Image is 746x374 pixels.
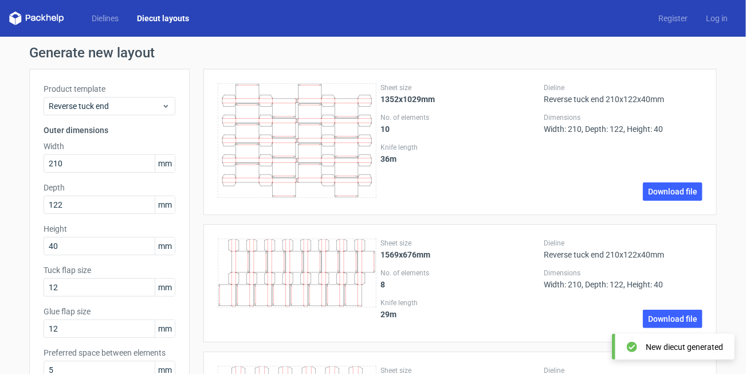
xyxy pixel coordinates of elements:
[44,223,175,235] label: Height
[697,13,737,24] a: Log in
[381,310,397,319] strong: 29 m
[381,95,435,104] strong: 1352x1029mm
[381,298,540,307] label: Knife length
[44,306,175,317] label: Glue flap size
[381,154,397,163] strong: 36 m
[544,239,702,259] div: Reverse tuck end 210x122x40mm
[381,113,540,122] label: No. of elements
[643,182,702,201] a: Download file
[381,250,431,259] strong: 1569x676mm
[155,279,175,296] span: mm
[381,268,540,278] label: No. of elements
[381,280,386,289] strong: 8
[44,347,175,359] label: Preferred space between elements
[44,83,175,95] label: Product template
[381,124,390,134] strong: 10
[544,113,702,122] label: Dimensions
[381,83,540,92] label: Sheet size
[646,341,723,353] div: New diecut generated
[44,124,175,136] h3: Outer dimensions
[155,155,175,172] span: mm
[643,310,702,328] a: Download file
[544,239,702,248] label: Dieline
[381,143,540,152] label: Knife length
[544,83,702,104] div: Reverse tuck end 210x122x40mm
[29,46,717,60] h1: Generate new layout
[128,13,198,24] a: Diecut layouts
[44,264,175,276] label: Tuck flap size
[155,196,175,213] span: mm
[155,320,175,337] span: mm
[544,83,702,92] label: Dieline
[544,268,702,289] div: Width: 210, Depth: 122, Height: 40
[44,182,175,193] label: Depth
[83,13,128,24] a: Dielines
[544,113,702,134] div: Width: 210, Depth: 122, Height: 40
[649,13,697,24] a: Register
[381,239,540,248] label: Sheet size
[44,141,175,152] label: Width
[544,268,702,278] label: Dimensions
[155,237,175,255] span: mm
[49,100,162,112] span: Reverse tuck end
